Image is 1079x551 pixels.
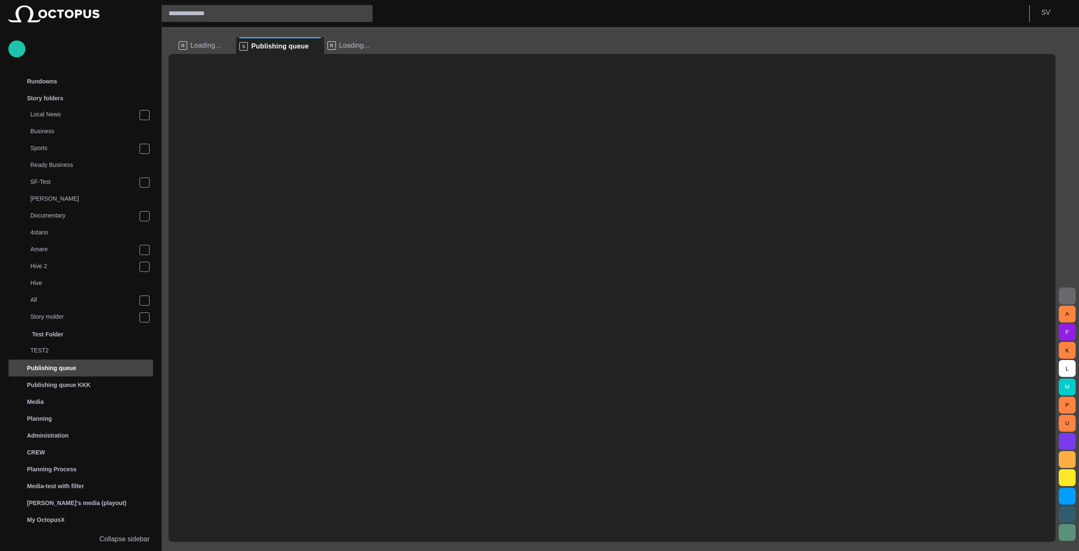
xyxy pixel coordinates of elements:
p: Collapse sidebar [99,534,150,544]
div: 4stano [13,225,153,242]
div: Publishing queue [8,360,153,376]
div: Hive [13,275,153,292]
p: S V [1041,8,1050,18]
div: SPublishing queue [236,37,324,54]
button: F [1059,324,1076,341]
button: L [1059,360,1076,377]
p: Planning Process [27,465,76,473]
p: S [239,42,248,51]
div: Ready Business [13,157,153,174]
span: Loading... [191,41,221,50]
div: All [13,292,153,309]
div: [PERSON_NAME] [13,191,153,208]
div: CREW [8,444,153,461]
p: Media-test with filter [27,482,84,490]
button: A [1059,306,1076,323]
div: Sports [13,140,153,157]
p: My OctopusX [27,516,64,524]
div: Local News [13,107,153,124]
p: CREW [27,448,45,457]
p: Story molder [30,312,139,321]
p: Rundowns [27,77,57,86]
p: Media [27,398,44,406]
p: Documentary [30,211,139,220]
p: Ready Business [30,161,153,169]
p: Sports [30,144,139,152]
button: SV [1035,5,1074,20]
p: Hive [30,279,153,287]
div: Business [13,124,153,140]
p: Hive 2 [30,262,139,270]
p: Story folders [27,94,63,102]
p: Publishing queue KKK [27,381,91,389]
p: Administration [27,431,69,440]
img: Octopus News Room [8,5,99,22]
span: Publishing queue [251,42,309,51]
span: Loading... [339,41,370,50]
div: Amare [13,242,153,258]
div: Story molder [13,309,153,326]
p: R [327,41,336,50]
div: RLoading... [175,37,236,54]
div: Media-test with filter [8,478,153,495]
div: RLoading... [324,37,385,54]
p: Business [30,127,153,135]
button: P [1059,397,1076,414]
p: [PERSON_NAME] [30,194,153,203]
button: K [1059,342,1076,359]
p: SF-Test [30,177,139,186]
ul: main menu [8,73,153,531]
div: Media [8,393,153,410]
button: M [1059,379,1076,395]
button: U [1059,415,1076,432]
p: 4stano [30,228,153,237]
p: All [30,296,139,304]
div: Hive 2 [13,258,153,275]
p: Planning [27,414,52,423]
div: [PERSON_NAME]'s media (playout) [8,495,153,511]
div: Documentary [13,208,153,225]
p: Local News [30,110,139,118]
p: Test Folder [32,330,63,339]
div: SF-Test [13,174,153,191]
p: Publishing queue [27,364,76,372]
div: TEST2 [13,343,153,360]
button: Collapse sidebar [8,531,153,548]
p: R [179,41,187,50]
p: Amare [30,245,139,253]
p: [PERSON_NAME]'s media (playout) [27,499,126,507]
p: TEST2 [30,346,153,355]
